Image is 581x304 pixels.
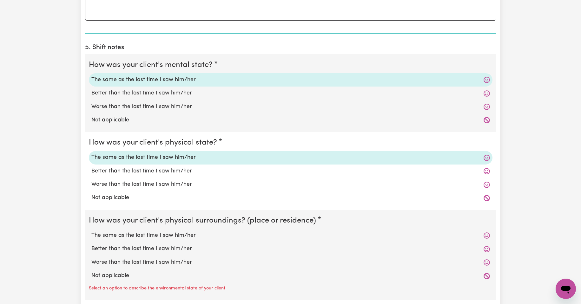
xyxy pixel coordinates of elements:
p: Select an option to describe the environmental state of your client [89,285,225,292]
label: Better than the last time I saw him/her [91,89,490,97]
legend: How was your client's mental state? [89,59,215,71]
label: Worse than the last time I saw him/her [91,258,490,267]
label: The same as the last time I saw him/her [91,76,490,84]
label: Not applicable [91,194,490,202]
label: Worse than the last time I saw him/her [91,103,490,111]
label: Better than the last time I saw him/her [91,167,490,175]
iframe: Button to launch messaging window [556,279,576,299]
label: Not applicable [91,116,490,124]
label: Better than the last time I saw him/her [91,245,490,253]
legend: How was your client's physical surroundings? (place or residence) [89,215,319,226]
h2: 5. Shift notes [85,44,496,52]
legend: How was your client's physical state? [89,137,220,148]
label: The same as the last time I saw him/her [91,153,490,162]
label: The same as the last time I saw him/her [91,231,490,240]
label: Worse than the last time I saw him/her [91,180,490,189]
label: Not applicable [91,272,490,280]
